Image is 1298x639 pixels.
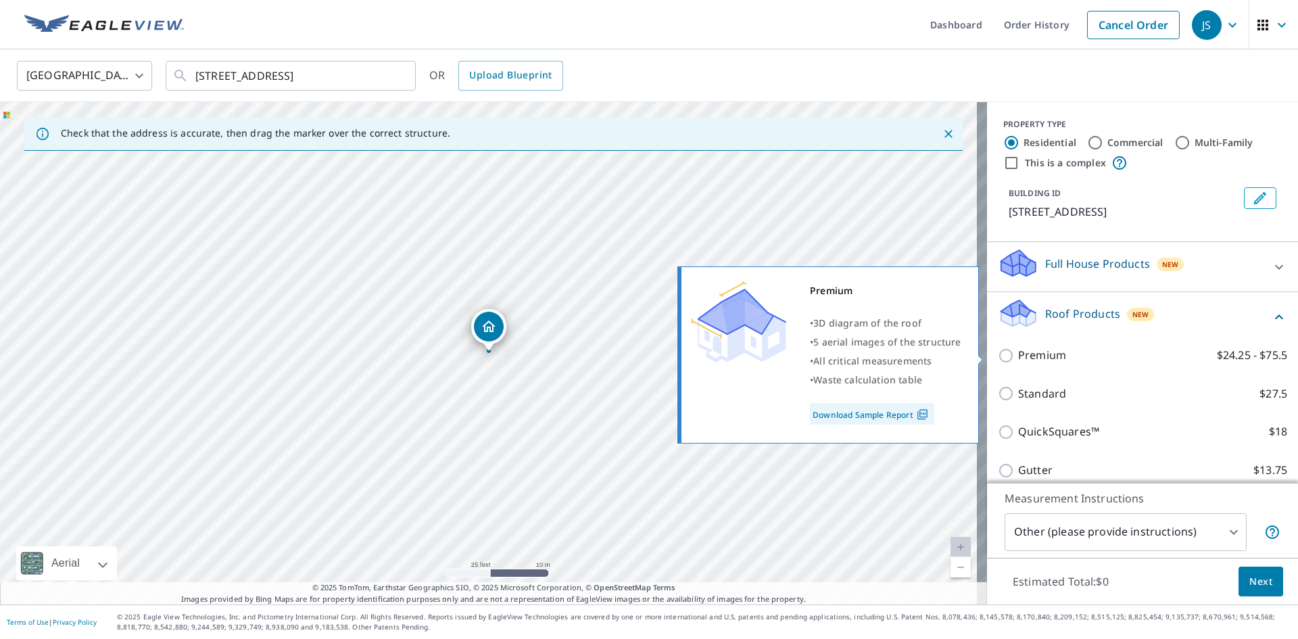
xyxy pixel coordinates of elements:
div: • [810,371,961,389]
p: Check that the address is accurate, then drag the marker over the correct structure. [61,127,450,139]
div: JS [1192,10,1222,40]
p: Roof Products [1045,306,1120,322]
img: EV Logo [24,15,184,35]
p: [STREET_ADDRESS] [1009,204,1239,220]
span: © 2025 TomTom, Earthstar Geographics SIO, © 2025 Microsoft Corporation, © [312,582,675,594]
span: Upload Blueprint [469,67,552,84]
button: Close [940,125,957,143]
a: Current Level 20, Zoom In Disabled [951,537,971,557]
span: Please provide instructions on the next page for which structures you would like measured. You wi... [1264,524,1280,540]
span: Waste calculation table [813,373,922,386]
div: Full House ProductsNew [998,247,1287,286]
p: $27.5 [1259,385,1287,402]
p: | [7,618,97,626]
div: [GEOGRAPHIC_DATA] [17,57,152,95]
p: © 2025 Eagle View Technologies, Inc. and Pictometry International Corp. All Rights Reserved. Repo... [117,612,1291,632]
a: Upload Blueprint [458,61,562,91]
span: Next [1249,573,1272,590]
a: Terms of Use [7,617,49,627]
div: OR [429,61,563,91]
span: All critical measurements [813,354,932,367]
p: $24.25 - $75.5 [1217,347,1287,364]
p: QuickSquares™ [1018,423,1099,440]
p: $13.75 [1253,462,1287,479]
a: Cancel Order [1087,11,1180,39]
input: Search by address or latitude-longitude [195,57,388,95]
div: Aerial [16,546,117,580]
label: Multi-Family [1195,136,1253,149]
div: Roof ProductsNew [998,298,1287,336]
a: Terms [653,582,675,592]
div: • [810,333,961,352]
p: Estimated Total: $0 [1002,567,1120,596]
a: OpenStreetMap [594,582,650,592]
p: Premium [1018,347,1066,364]
div: PROPERTY TYPE [1003,118,1282,131]
a: Privacy Policy [53,617,97,627]
span: 3D diagram of the roof [813,316,921,329]
a: Download Sample Report [810,403,934,425]
button: Edit building 1 [1244,187,1276,209]
span: New [1162,259,1179,270]
label: Residential [1024,136,1076,149]
img: Premium [692,281,786,362]
label: This is a complex [1025,156,1106,170]
div: • [810,352,961,371]
p: Measurement Instructions [1005,490,1280,506]
div: Dropped pin, building 1, Residential property, 702 W Pekin Rd Lebanon, OH 45036 [471,309,506,351]
p: $18 [1269,423,1287,440]
label: Commercial [1107,136,1163,149]
button: Next [1239,567,1283,597]
p: BUILDING ID [1009,187,1061,199]
a: Current Level 20, Zoom Out [951,557,971,577]
span: 5 aerial images of the structure [813,335,961,348]
p: Gutter [1018,462,1053,479]
p: Full House Products [1045,256,1150,272]
div: • [810,314,961,333]
div: Other (please provide instructions) [1005,513,1247,551]
div: Aerial [47,546,84,580]
img: Pdf Icon [913,408,932,421]
p: Standard [1018,385,1066,402]
div: Premium [810,281,961,300]
span: New [1132,309,1149,320]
